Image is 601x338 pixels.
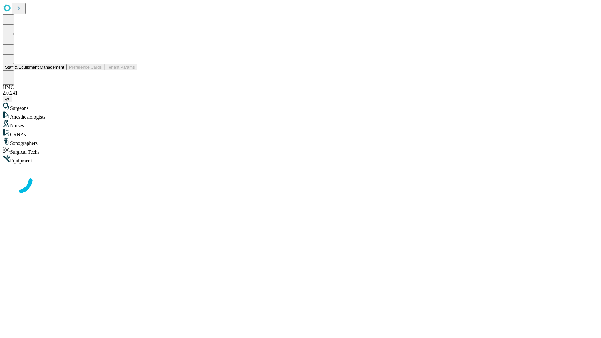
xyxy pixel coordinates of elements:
[3,84,598,90] div: HMC
[67,64,104,70] button: Preference Cards
[3,155,598,164] div: Equipment
[3,120,598,129] div: Nurses
[3,90,598,96] div: 2.0.241
[3,111,598,120] div: Anesthesiologists
[3,137,598,146] div: Sonographers
[3,102,598,111] div: Surgeons
[5,97,9,101] span: @
[3,146,598,155] div: Surgical Techs
[104,64,137,70] button: Tenant Params
[3,129,598,137] div: CRNAs
[3,64,67,70] button: Staff & Equipment Management
[3,96,12,102] button: @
